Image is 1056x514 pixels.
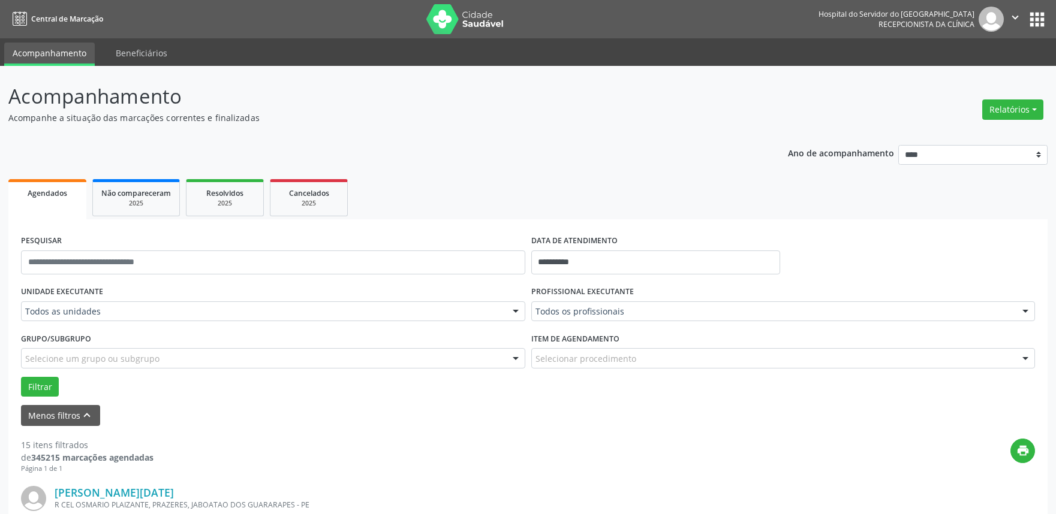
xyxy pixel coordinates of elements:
[206,188,243,198] span: Resolvidos
[25,306,501,318] span: Todos as unidades
[535,352,636,365] span: Selecionar procedimento
[21,451,154,464] div: de
[531,329,619,348] label: Item de agendamento
[1010,439,1035,463] button: print
[1009,11,1022,24] i: 
[4,43,95,66] a: Acompanhamento
[21,377,59,397] button: Filtrar
[101,188,171,198] span: Não compareceram
[195,199,255,208] div: 2025
[1004,7,1027,32] button: 
[21,329,91,348] label: Grupo/Subgrupo
[107,43,176,64] a: Beneficiários
[535,306,1011,318] span: Todos os profissionais
[279,199,339,208] div: 2025
[979,7,1004,32] img: img
[80,409,94,422] i: keyboard_arrow_up
[101,199,171,208] div: 2025
[1016,444,1030,457] i: print
[55,486,174,499] a: [PERSON_NAME][DATE]
[8,9,103,29] a: Central de Marcação
[289,188,329,198] span: Cancelados
[879,19,974,29] span: Recepcionista da clínica
[21,439,154,451] div: 15 itens filtrados
[788,145,894,160] p: Ano de acompanhamento
[21,232,62,250] label: PESQUISAR
[31,14,103,24] span: Central de Marcação
[982,99,1043,120] button: Relatórios
[819,9,974,19] div: Hospital do Servidor do [GEOGRAPHIC_DATA]
[21,464,154,474] div: Página 1 de 1
[8,111,736,124] p: Acompanhe a situação das marcações correntes e finalizadas
[25,352,160,365] span: Selecione um grupo ou subgrupo
[31,452,154,463] strong: 345215 marcações agendadas
[8,81,736,111] p: Acompanhamento
[1027,9,1048,30] button: apps
[21,405,100,426] button: Menos filtroskeyboard_arrow_up
[531,283,634,301] label: PROFISSIONAL EXECUTANTE
[21,283,103,301] label: UNIDADE EXECUTANTE
[28,188,67,198] span: Agendados
[21,486,46,511] img: img
[55,500,855,510] div: R CEL OSMARIO PLAIZANTE, PRAZERES, JABOATAO DOS GUARARAPES - PE
[531,232,618,250] label: DATA DE ATENDIMENTO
